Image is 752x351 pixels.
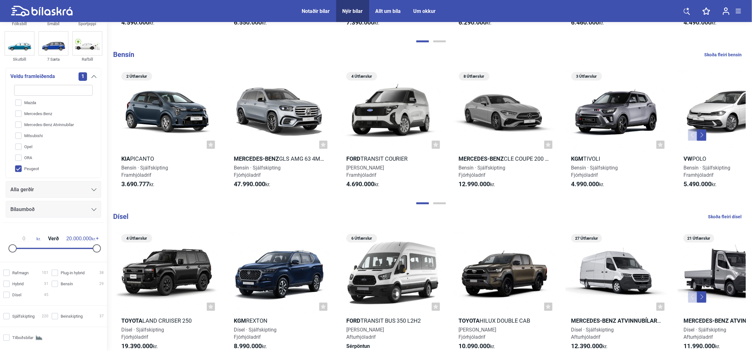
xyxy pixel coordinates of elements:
[72,56,102,63] div: Rafbíll
[346,318,360,324] b: Ford
[697,292,706,303] button: Next
[459,343,490,350] b: 10.090.000
[99,270,104,276] span: 38
[121,156,130,162] b: Kia
[683,343,720,350] span: kr.
[234,343,262,350] b: 8.990.000
[121,181,149,188] b: 3.690.777
[571,165,618,178] span: Bensín · Sjálfskipting Fjórhjóladrif
[414,8,436,14] a: Um okkur
[723,7,730,15] img: user-login.svg
[121,19,149,26] b: 4.590.000
[346,165,384,178] span: [PERSON_NAME] Framhjóladrif
[566,155,668,163] h2: Tivoli
[453,317,556,325] h2: Hilux Double Cab
[433,203,446,204] button: Page 2
[12,292,21,298] span: Dísel
[121,165,168,178] span: Bensín · Sjálfskipting Framhjóladrif
[228,317,331,325] h2: Rexton
[683,181,716,188] span: kr.
[346,181,374,188] b: 4.690.000
[571,181,599,188] b: 4.990.000
[571,343,603,350] b: 12.390.000
[44,281,48,287] span: 31
[571,19,599,26] b: 6.460.000
[234,181,265,188] b: 47.990.000
[459,343,495,350] span: kr.
[697,130,706,141] button: Next
[459,327,497,340] span: [PERSON_NAME] Fjórhjóladrif
[99,313,104,320] span: 37
[79,72,87,81] span: 1
[683,343,715,350] b: 11.990.000
[302,8,330,14] a: Notaðir bílar
[346,19,379,26] span: kr.
[349,234,374,243] span: 6 Útfærslur
[121,343,158,350] span: kr.
[66,236,96,242] span: kr.
[12,313,35,320] span: Sjálfskipting
[341,317,443,325] h2: Transit Bus 350 L2H2
[228,70,331,194] a: Mercedes-BenzGLS AMG 63 4MATICBensín · SjálfskiptingFjórhjóladrif47.990.000kr.
[683,165,730,178] span: Bensín · Sjálfskipting Framhjóladrif
[346,19,374,26] b: 7.390.000
[234,19,262,26] b: 6.550.000
[234,318,246,324] b: KGM
[349,72,374,81] span: 4 Útfærslur
[47,236,60,241] span: Verð
[571,318,661,324] b: Mercedes-Benz Atvinnubílar
[459,181,490,188] b: 12.990.000
[11,236,41,242] span: kr.
[687,234,711,243] span: 21 Útfærslur
[341,343,443,350] div: Sérpöntun
[228,155,331,163] h2: GLS AMG 63 4MATIC
[346,156,360,162] b: Ford
[234,181,270,188] span: kr.
[234,327,277,340] span: Dísel · Sjálfskipting Fjórhjóladrif
[4,56,35,63] div: Skutbíll
[341,70,443,194] a: 4 ÚtfærslurFordTransit Courier[PERSON_NAME]Framhjóladrif4.690.000kr.
[683,181,711,188] b: 5.490.000
[113,51,134,59] b: Bensín
[571,327,614,340] span: Dísel · Sjálfskipting Afturhjóladrif
[459,181,495,188] span: kr.
[688,130,698,141] button: Previous
[462,72,486,81] span: 8 Útfærslur
[343,8,363,14] a: Nýir bílar
[121,327,164,340] span: Dísel · Sjálfskipting Fjórhjóladrif
[38,56,69,63] div: 7 Sæta
[124,234,149,243] span: 4 Útfærslur
[42,313,48,320] span: 220
[688,292,698,303] button: Previous
[116,317,218,325] h2: Land Cruiser 250
[459,19,487,26] b: 6.290.000
[341,155,443,163] h2: Transit Courier
[571,343,608,350] span: kr.
[571,156,584,162] b: KGM
[12,281,24,287] span: Hybrid
[346,181,379,188] span: kr.
[12,270,29,276] span: Rafmagn
[61,281,73,287] span: Bensín
[61,270,85,276] span: Plug-in hybrid
[683,19,711,26] b: 4.490.000
[10,72,55,81] span: Veldu framleiðenda
[459,19,492,26] span: kr.
[116,155,218,163] h2: Picanto
[683,156,692,162] b: VW
[113,213,129,221] b: Dísel
[234,343,267,350] span: kr.
[124,72,149,81] span: 2 Útfærslur
[234,165,281,178] span: Bensín · Sjálfskipting Fjórhjóladrif
[574,72,599,81] span: 3 Útfærslur
[683,19,716,26] span: kr.
[459,165,506,178] span: Bensín · Sjálfskipting Fjórhjóladrif
[453,70,556,194] a: 8 ÚtfærslurMercedes-BenzCLE Coupe 200 4MATICBensín · SjálfskiptingFjórhjóladrif12.990.000kr.
[12,334,33,341] span: Tilboðsbílar
[571,19,604,26] span: kr.
[72,20,102,27] div: Sportjeppi
[42,270,48,276] span: 101
[376,8,401,14] a: Allt um bíla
